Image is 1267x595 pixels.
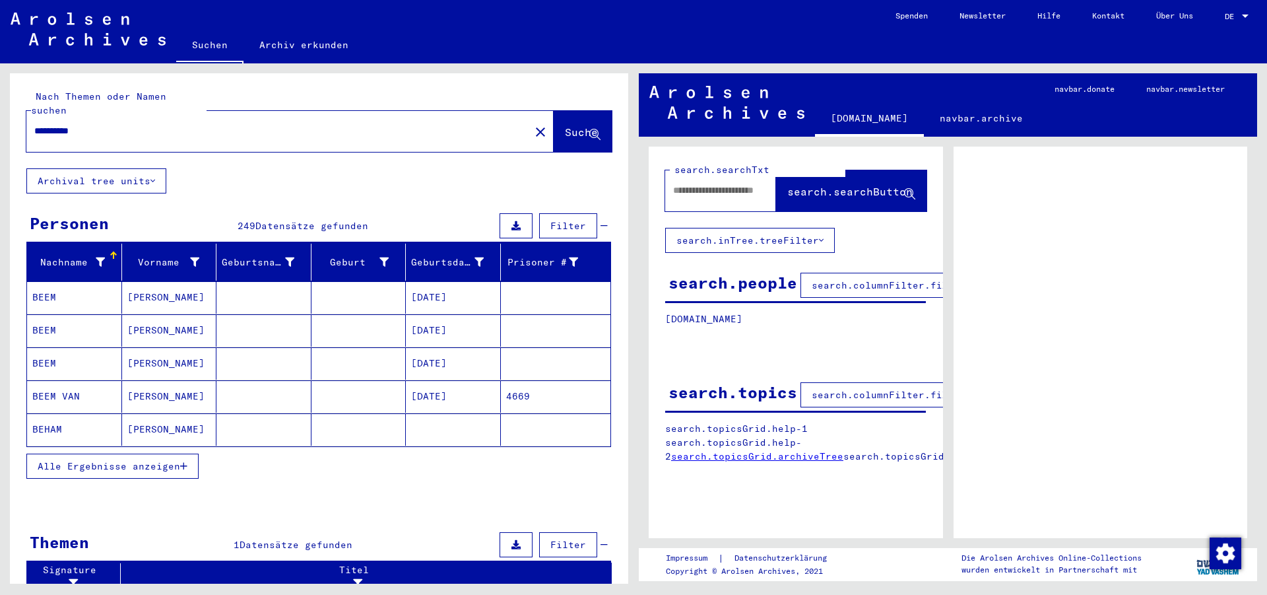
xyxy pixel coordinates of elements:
a: Impressum [666,551,718,565]
mat-header-cell: Geburt‏ [311,244,406,281]
span: search.columnFilter.filter [812,279,965,291]
span: 1 [234,539,240,551]
p: search.topicsGrid.help-1 search.topicsGrid.help-2 search.topicsGrid.manually. [665,422,926,464]
div: Prisoner # [506,256,579,269]
mat-cell: [PERSON_NAME] [122,281,217,314]
button: Alle Ergebnisse anzeigen [26,454,199,479]
mat-icon: close [533,124,548,140]
mat-cell: BEHAM [27,413,122,446]
mat-cell: BEEM [27,314,122,347]
a: navbar.archive [924,102,1039,134]
div: Geburtsdatum [411,256,484,269]
span: 249 [238,220,255,232]
div: Geburtsname [222,256,294,269]
div: Geburtsname [222,252,311,273]
mat-header-cell: Vorname [122,244,217,281]
div: Vorname [127,252,216,273]
p: Copyright © Arolsen Archives, 2021 [666,565,843,577]
span: Filter [550,539,586,551]
div: search.topics [668,380,797,404]
mat-cell: 4669 [501,380,611,413]
mat-cell: [PERSON_NAME] [122,347,217,380]
div: Geburt‏ [317,256,389,269]
span: DE [1225,12,1239,21]
mat-label: Nach Themen oder Namen suchen [31,90,166,116]
mat-header-cell: Geburtsname [216,244,311,281]
mat-cell: BEEM VAN [27,380,122,413]
span: Datensätze gefunden [240,539,352,551]
button: Suche [554,111,612,152]
a: Archiv erkunden [244,29,364,61]
div: Themen [30,530,89,554]
mat-cell: [PERSON_NAME] [122,314,217,347]
a: search.topicsGrid.archiveTree [671,450,843,462]
img: Zustimmung ändern [1210,538,1241,569]
div: Geburt‏ [317,252,406,273]
mat-cell: [DATE] [406,347,501,380]
a: navbar.donate [1039,73,1130,105]
mat-cell: [DATE] [406,314,501,347]
div: Signature [32,563,123,591]
mat-header-cell: Nachname [27,244,122,281]
p: Die Arolsen Archives Online-Collections [961,552,1142,564]
span: Filter [550,220,586,232]
img: Arolsen_neg.svg [649,86,804,119]
div: Nachname [32,256,105,269]
span: search.searchButton [787,185,913,198]
img: Arolsen_neg.svg [11,13,166,46]
div: Titel [126,563,599,591]
a: [DOMAIN_NAME] [815,102,924,137]
mat-cell: [DATE] [406,281,501,314]
button: Archival tree units [26,168,166,193]
mat-cell: [PERSON_NAME] [122,380,217,413]
button: search.columnFilter.filter [800,273,977,298]
button: Filter [539,213,597,238]
p: [DOMAIN_NAME] [665,312,926,326]
mat-header-cell: Geburtsdatum [406,244,501,281]
mat-header-cell: Prisoner # [501,244,611,281]
mat-cell: [DATE] [406,380,501,413]
button: Clear [527,118,554,145]
mat-cell: [PERSON_NAME] [122,413,217,446]
div: Vorname [127,256,200,269]
p: wurden entwickelt in Partnerschaft mit [961,564,1142,576]
div: Prisoner # [506,252,595,273]
button: search.searchButton [776,170,926,211]
button: search.columnFilter.filter [800,382,977,407]
a: navbar.newsletter [1130,73,1241,105]
img: yv_logo.png [1194,547,1243,580]
button: search.inTree.treeFilter [665,228,835,253]
a: Datenschutzerklärung [724,551,843,565]
span: Datensätze gefunden [255,220,368,232]
div: Signature [32,563,110,591]
div: Nachname [32,252,121,273]
div: | [666,551,843,565]
div: Personen [30,211,109,235]
div: search.people [668,271,797,295]
a: Suchen [176,29,244,63]
mat-cell: BEEM [27,281,122,314]
button: Filter [539,532,597,557]
span: Alle Ergebnisse anzeigen [38,460,180,472]
span: search.columnFilter.filter [812,389,965,401]
span: Suche [565,125,598,139]
mat-cell: BEEM [27,347,122,380]
mat-label: search.searchTxt [674,164,769,176]
div: Geburtsdatum [411,252,500,273]
div: Titel [126,563,585,591]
